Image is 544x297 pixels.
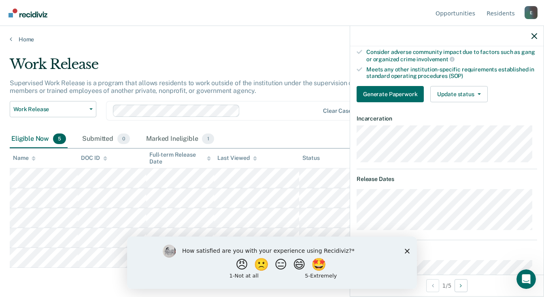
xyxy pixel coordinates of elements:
[81,130,132,148] div: Submitted
[117,133,130,144] span: 0
[357,247,537,254] dt: Assessment Scores
[357,86,424,102] button: Generate Paperwork
[10,79,406,95] p: Supervised Work Release is a program that allows residents to work outside of the institution und...
[516,269,536,289] iframe: Intercom live chat
[13,155,36,161] div: Name
[455,279,467,292] button: Next Opportunity
[350,275,544,296] div: 1 / 5
[302,155,320,161] div: Status
[525,6,538,19] button: Profile dropdown button
[416,56,454,62] span: involvement
[127,237,417,289] iframe: Survey by Kim from Recidiviz
[202,133,214,144] span: 1
[149,151,211,165] div: Full-term Release Date
[13,106,86,113] span: Work Release
[144,130,216,148] div: Marked Ineligible
[81,155,107,161] div: DOC ID
[430,86,487,102] button: Update status
[357,176,537,183] dt: Release Dates
[8,9,47,17] img: Recidiviz
[357,115,537,122] dt: Incarceration
[366,66,537,80] div: Meets any other institution-specific requirements established in standard operating procedures
[323,108,365,114] div: Clear caseloads
[525,6,538,19] div: E
[10,56,418,79] div: Work Release
[449,73,463,79] span: (SOP)
[217,155,257,161] div: Last Viewed
[53,133,66,144] span: 5
[10,36,534,43] a: Home
[10,130,68,148] div: Eligible Now
[366,49,537,62] div: Consider adverse community impact due to factors such as gang or organized crime
[426,279,439,292] button: Previous Opportunity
